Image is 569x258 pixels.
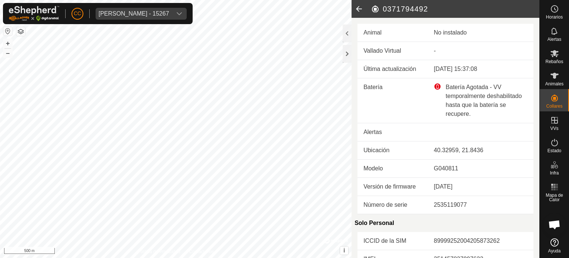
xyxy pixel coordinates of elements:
[546,104,562,108] span: Collares
[357,160,428,178] td: Modelo
[137,248,180,255] a: Política de Privacidad
[357,196,428,214] td: Número de serie
[371,4,539,13] h2: 0371794492
[357,141,428,160] td: Ubicación
[96,8,172,20] span: Gatziaris Dimitrios - 15267
[434,182,528,191] div: [DATE]
[548,249,561,253] span: Ayuda
[434,65,528,74] div: [DATE] 15:37:08
[545,82,563,86] span: Animales
[3,49,12,58] button: –
[74,10,81,17] span: CC
[357,123,428,141] td: Alertas
[434,164,528,173] div: G040811
[550,126,558,131] span: VVs
[434,28,528,37] div: No instalado
[357,60,428,78] td: Última actualización
[16,27,25,36] button: Capas del Mapa
[546,15,563,19] span: Horarios
[550,171,559,175] span: Infra
[434,146,528,155] div: 40.32959, 21.8436
[99,11,169,17] div: [PERSON_NAME] - 15267
[434,83,528,118] div: Batería Agotada - VV temporalmente deshabilitado hasta que la batería se recupere.
[3,39,12,48] button: +
[542,193,567,202] span: Mapa de Calor
[540,235,569,256] a: Ayuda
[434,200,528,209] div: 2535119077
[357,42,428,60] td: Vallado Virtual
[357,232,428,250] td: ICCID de la SIM
[355,214,533,232] div: Solo Personal
[548,148,561,153] span: Estado
[543,213,566,236] div: Open chat
[9,6,59,21] img: Logo Gallagher
[357,78,428,123] td: Batería
[189,248,214,255] a: Contáctenos
[172,8,187,20] div: dropdown trigger
[548,37,561,42] span: Alertas
[3,27,12,36] button: Restablecer Mapa
[340,246,348,255] button: i
[357,178,428,196] td: Versión de firmware
[343,247,345,254] span: i
[545,59,563,64] span: Rebaños
[434,48,436,54] app-display-virtual-paddock-transition: -
[357,24,428,42] td: Animal
[428,232,533,250] td: 89999252004205873262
